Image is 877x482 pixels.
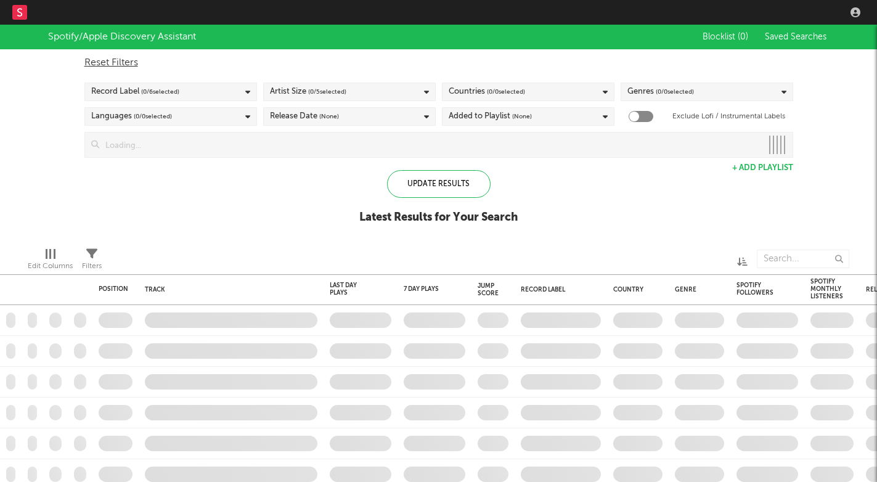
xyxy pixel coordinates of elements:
span: ( 0 / 0 selected) [656,84,694,99]
div: Genres [627,84,694,99]
div: Track [145,286,311,293]
div: Edit Columns [28,243,73,279]
div: Position [99,285,128,293]
div: Jump Score [478,282,499,297]
div: Last Day Plays [330,282,373,296]
div: Filters [82,243,102,279]
div: Record Label [91,84,179,99]
span: ( 0 / 6 selected) [141,84,179,99]
div: Update Results [387,170,491,198]
span: ( 0 / 0 selected) [487,84,525,99]
div: Country [613,286,656,293]
span: Saved Searches [765,33,829,41]
span: ( 0 ) [738,33,748,41]
div: Edit Columns [28,259,73,274]
span: (None) [512,109,532,124]
span: (None) [319,109,339,124]
div: Languages [91,109,172,124]
div: Added to Playlist [449,109,532,124]
span: Blocklist [703,33,748,41]
div: Countries [449,84,525,99]
button: + Add Playlist [732,164,793,172]
div: Release Date [270,109,339,124]
button: Saved Searches [761,32,829,42]
div: Spotify Monthly Listeners [810,278,843,300]
div: Spotify Followers [736,282,780,296]
label: Exclude Lofi / Instrumental Labels [672,109,785,124]
div: Spotify/Apple Discovery Assistant [48,30,196,44]
input: Loading... [99,133,762,157]
span: ( 0 / 5 selected) [308,84,346,99]
div: Artist Size [270,84,346,99]
div: Record Label [521,286,595,293]
div: Reset Filters [84,55,793,70]
div: Genre [675,286,718,293]
div: Filters [82,259,102,274]
div: Latest Results for Your Search [359,210,518,225]
div: 7 Day Plays [404,285,447,293]
span: ( 0 / 0 selected) [134,109,172,124]
input: Search... [757,250,849,268]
